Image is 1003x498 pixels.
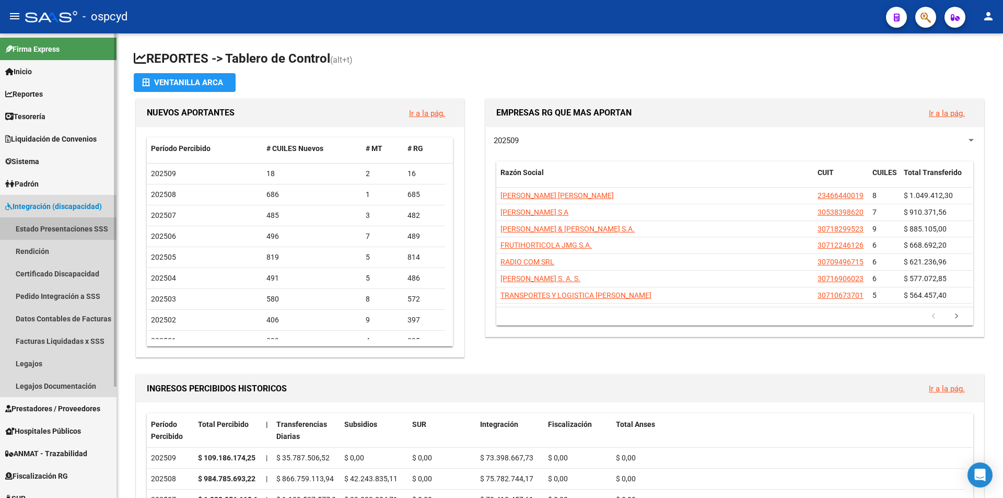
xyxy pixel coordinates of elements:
[5,448,87,459] span: ANMAT - Trazabilidad
[500,274,580,283] span: [PERSON_NAME] S. A. S.
[330,55,353,65] span: (alt+t)
[340,413,408,448] datatable-header-cell: Subsidios
[142,73,227,92] div: Ventanilla ARCA
[813,161,868,196] datatable-header-cell: CUIT
[407,189,441,201] div: 685
[266,454,267,462] span: |
[151,337,176,345] span: 202501
[408,413,476,448] datatable-header-cell: SUR
[480,420,518,428] span: Integración
[496,161,813,196] datatable-header-cell: Razón Social
[982,10,995,22] mat-icon: person
[872,258,877,266] span: 6
[407,314,441,326] div: 397
[5,470,68,482] span: Fiscalización RG
[366,230,399,242] div: 7
[262,137,362,160] datatable-header-cell: # CUILES Nuevos
[266,144,323,153] span: # CUILES Nuevos
[929,384,965,393] a: Ir a la pág.
[904,274,947,283] span: $ 577.072,85
[5,403,100,414] span: Prestadores / Proveedores
[548,420,592,428] span: Fiscalización
[198,420,249,428] span: Total Percibido
[872,291,877,299] span: 5
[266,314,358,326] div: 406
[276,420,327,441] span: Transferencias Diarias
[947,311,966,322] a: go to next page
[407,251,441,263] div: 814
[818,258,864,266] span: 30709496715
[366,144,382,153] span: # MT
[366,189,399,201] div: 1
[344,474,398,483] span: $ 42.243.835,11
[872,168,897,177] span: CUILES
[262,413,272,448] datatable-header-cell: |
[904,258,947,266] span: $ 621.236,96
[872,208,877,216] span: 7
[480,474,533,483] span: $ 75.782.744,17
[904,291,947,299] span: $ 564.457,40
[904,168,962,177] span: Total Transferido
[151,169,176,178] span: 202509
[366,272,399,284] div: 5
[500,208,568,216] span: [PERSON_NAME] S A
[412,454,432,462] span: $ 0,00
[500,225,635,233] span: [PERSON_NAME] & [PERSON_NAME] S.A.
[500,291,651,299] span: TRANSPORTES Y LOGISTICA [PERSON_NAME]
[198,474,255,483] strong: $ 984.785.693,22
[151,473,190,485] div: 202508
[544,413,612,448] datatable-header-cell: Fiscalización
[266,230,358,242] div: 496
[366,314,399,326] div: 9
[872,241,877,249] span: 6
[616,454,636,462] span: $ 0,00
[818,208,864,216] span: 30538398620
[151,452,190,464] div: 202509
[5,88,43,100] span: Reportes
[147,413,194,448] datatable-header-cell: Período Percibido
[904,241,947,249] span: $ 668.692,20
[151,144,211,153] span: Período Percibido
[612,413,965,448] datatable-header-cell: Total Anses
[872,191,877,200] span: 8
[5,156,39,167] span: Sistema
[872,274,877,283] span: 6
[872,225,877,233] span: 9
[616,474,636,483] span: $ 0,00
[548,454,568,462] span: $ 0,00
[5,178,39,190] span: Padrón
[500,168,544,177] span: Razón Social
[409,109,445,118] a: Ir a la pág.
[5,425,81,437] span: Hospitales Públicos
[151,253,176,261] span: 202505
[266,293,358,305] div: 580
[5,133,97,145] span: Liquidación de Convenios
[904,225,947,233] span: $ 885.105,00
[407,144,423,153] span: # RG
[151,211,176,219] span: 202507
[407,168,441,180] div: 16
[134,73,236,92] button: Ventanilla ARCA
[151,274,176,282] span: 202504
[818,274,864,283] span: 30716906023
[904,191,953,200] span: $ 1.049.412,30
[151,316,176,324] span: 202502
[272,413,340,448] datatable-header-cell: Transferencias Diarias
[276,474,334,483] span: $ 866.759.113,94
[361,137,403,160] datatable-header-cell: # MT
[407,293,441,305] div: 572
[266,168,358,180] div: 18
[929,109,965,118] a: Ir a la pág.
[476,413,544,448] datatable-header-cell: Integración
[904,208,947,216] span: $ 910.371,56
[496,108,632,118] span: EMPRESAS RG QUE MAS APORTAN
[151,232,176,240] span: 202506
[83,5,127,28] span: - ospcyd
[407,272,441,284] div: 486
[151,295,176,303] span: 202503
[500,258,554,266] span: RADIO COM SRL
[266,189,358,201] div: 686
[407,230,441,242] div: 489
[868,161,900,196] datatable-header-cell: CUILES
[147,384,287,393] span: INGRESOS PERCIBIDOS HISTORICOS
